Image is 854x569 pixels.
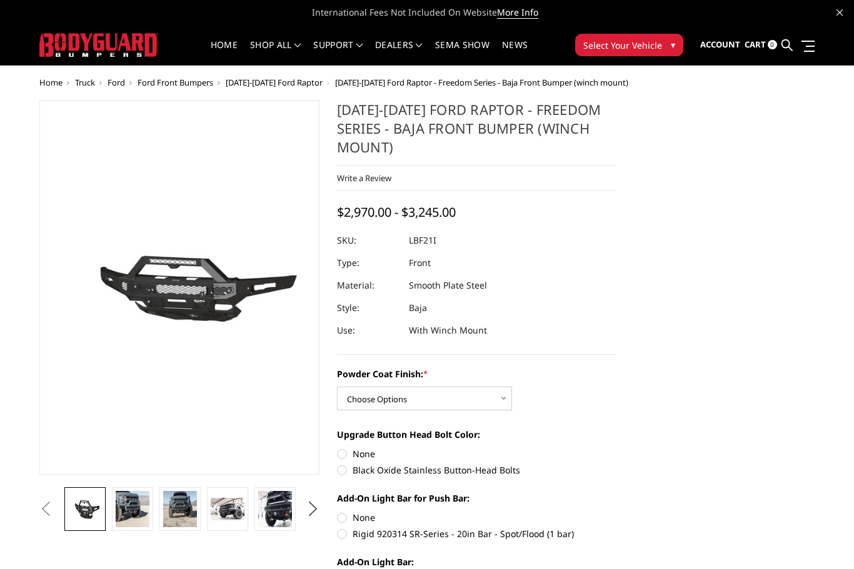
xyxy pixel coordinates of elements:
img: 2021-2025 Ford Raptor - Freedom Series - Baja Front Bumper (winch mount) [68,491,102,527]
dd: Baja [409,297,427,319]
dd: LBF21I [409,229,436,252]
dt: Type: [337,252,399,274]
img: BODYGUARD BUMPERS [39,33,158,56]
a: Cart 0 [745,28,777,62]
img: 2021-2025 Ford Raptor - Freedom Series - Baja Front Bumper (winch mount) [163,491,197,527]
dd: Smooth Plate Steel [409,274,487,297]
button: Next [303,500,322,518]
label: Upgrade Button Head Bolt Color: [337,428,617,441]
a: Dealers [375,41,423,65]
label: Add-On Light Bar for Push Bar: [337,492,617,505]
a: shop all [250,41,301,65]
a: Ford Front Bumpers [138,77,213,88]
label: Powder Coat Finish: [337,367,617,380]
dt: Use: [337,319,399,342]
img: 2021-2025 Ford Raptor - Freedom Series - Baja Front Bumper (winch mount) [258,491,292,527]
label: Black Oxide Stainless Button-Head Bolts [337,463,617,477]
span: [DATE]-[DATE] Ford Raptor - Freedom Series - Baja Front Bumper (winch mount) [335,77,628,88]
label: Rigid 920314 SR-Series - 20in Bar - Spot/Flood (1 bar) [337,527,617,540]
a: Home [39,77,63,88]
h1: [DATE]-[DATE] Ford Raptor - Freedom Series - Baja Front Bumper (winch mount) [337,100,617,166]
a: More Info [497,6,538,19]
dt: Style: [337,297,399,319]
a: Home [211,41,238,65]
dt: SKU: [337,229,399,252]
span: Account [700,39,740,50]
span: Select Your Vehicle [583,39,662,52]
a: News [502,41,528,65]
img: 2021-2025 Ford Raptor - Freedom Series - Baja Front Bumper (winch mount) [211,498,244,520]
a: 2021-2025 Ford Raptor - Freedom Series - Baja Front Bumper (winch mount) [39,100,319,475]
a: Ford [108,77,125,88]
button: Previous [36,500,55,518]
a: [DATE]-[DATE] Ford Raptor [226,77,323,88]
button: Select Your Vehicle [575,34,683,56]
a: SEMA Show [435,41,490,65]
a: Write a Review [337,172,391,184]
dt: Material: [337,274,399,297]
a: Account [700,28,740,62]
label: Add-On Light Bar: [337,555,617,568]
dd: With Winch Mount [409,319,487,342]
span: Cart [745,39,766,50]
label: None [337,447,617,460]
dd: Front [409,252,431,274]
span: $2,970.00 - $3,245.00 [337,204,456,220]
a: Support [313,41,363,65]
img: 2021-2025 Ford Raptor - Freedom Series - Baja Front Bumper (winch mount) [116,491,149,527]
span: ▾ [671,38,675,51]
span: 0 [768,40,777,49]
a: Truck [75,77,95,88]
label: None [337,511,617,524]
